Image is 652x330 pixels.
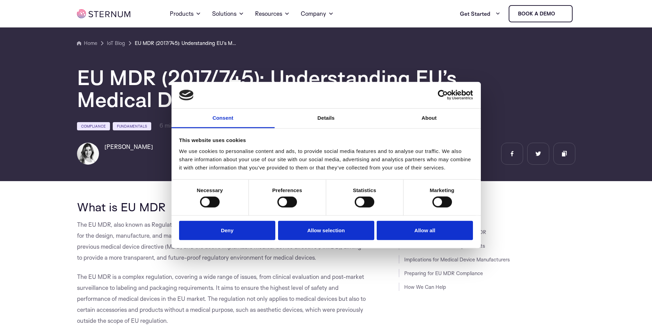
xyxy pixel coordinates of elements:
strong: Statistics [353,187,376,193]
h2: What is EU MDR [77,200,368,213]
span: 6 [159,122,163,129]
a: Get Started [460,7,500,21]
a: Preparing for EU MDR Compliance [404,270,483,276]
strong: Necessary [197,187,223,193]
p: The EU MDR, also known as Regulation (EU) 2017/745, is a regulatory framework that sets out the r... [77,219,368,263]
a: About [378,109,481,128]
a: Products [170,1,201,26]
button: Allow selection [278,221,374,240]
img: logo [179,90,194,101]
a: Home [77,39,97,47]
a: IoT Blog [107,39,125,47]
img: Shlomit Cymbalista [77,143,99,165]
a: Usercentrics Cookiebot - opens in a new window [413,90,473,100]
div: We use cookies to personalise content and ads, to provide social media features and to analyse ou... [179,147,473,172]
h1: EU MDR (2017/745): Understanding EU’s Medical Device Regulation [77,67,489,110]
a: Company [301,1,334,26]
p: The EU MDR is a complex regulation, covering a wide range of issues, from clinical evaluation and... [77,271,368,326]
button: Allow all [377,221,473,240]
div: This website uses cookies [179,136,473,144]
strong: Preferences [272,187,302,193]
a: How We Can Help [404,284,446,290]
a: Details [275,109,378,128]
a: Consent [172,109,275,128]
img: sternum iot [77,9,130,18]
h6: [PERSON_NAME] [104,143,153,151]
a: Solutions [212,1,244,26]
h3: JUMP TO SECTION [399,200,575,206]
a: EU MDR (2017/745): Understanding EU’s Medical Device Regulation [135,39,238,47]
img: sternum iot [558,11,563,16]
a: Compliance [77,122,110,130]
strong: Marketing [430,187,454,193]
button: Deny [179,221,275,240]
a: Implications for Medical Device Manufacturers [404,256,510,263]
span: min read | [159,122,190,129]
a: Fundamentals [113,122,151,130]
a: Book a demo [509,5,573,22]
a: Resources [255,1,290,26]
